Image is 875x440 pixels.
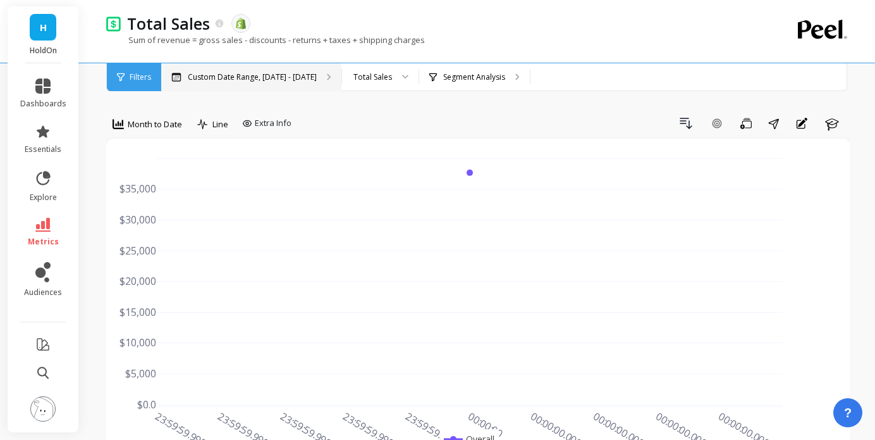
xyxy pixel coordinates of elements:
[24,287,62,298] span: audiences
[40,20,47,35] span: H
[28,237,59,247] span: metrics
[25,144,61,154] span: essentials
[212,118,228,130] span: Line
[20,46,66,56] p: HoldOn
[20,99,66,109] span: dashboards
[127,13,210,34] p: Total Sales
[443,72,505,82] p: Segment Analysis
[106,34,425,46] p: Sum of revenue = gross sales - discounts - returns + taxes + shipping charges
[30,396,56,422] img: profile picture
[235,18,247,29] img: api.shopify.svg
[833,398,862,427] button: ?
[128,118,182,130] span: Month to Date
[844,404,852,422] span: ?
[106,16,121,32] img: header icon
[130,72,151,82] span: Filters
[255,117,291,130] span: Extra Info
[30,192,57,203] span: explore
[188,72,317,82] p: Custom Date Range, [DATE] - [DATE]
[353,71,392,83] div: Total Sales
